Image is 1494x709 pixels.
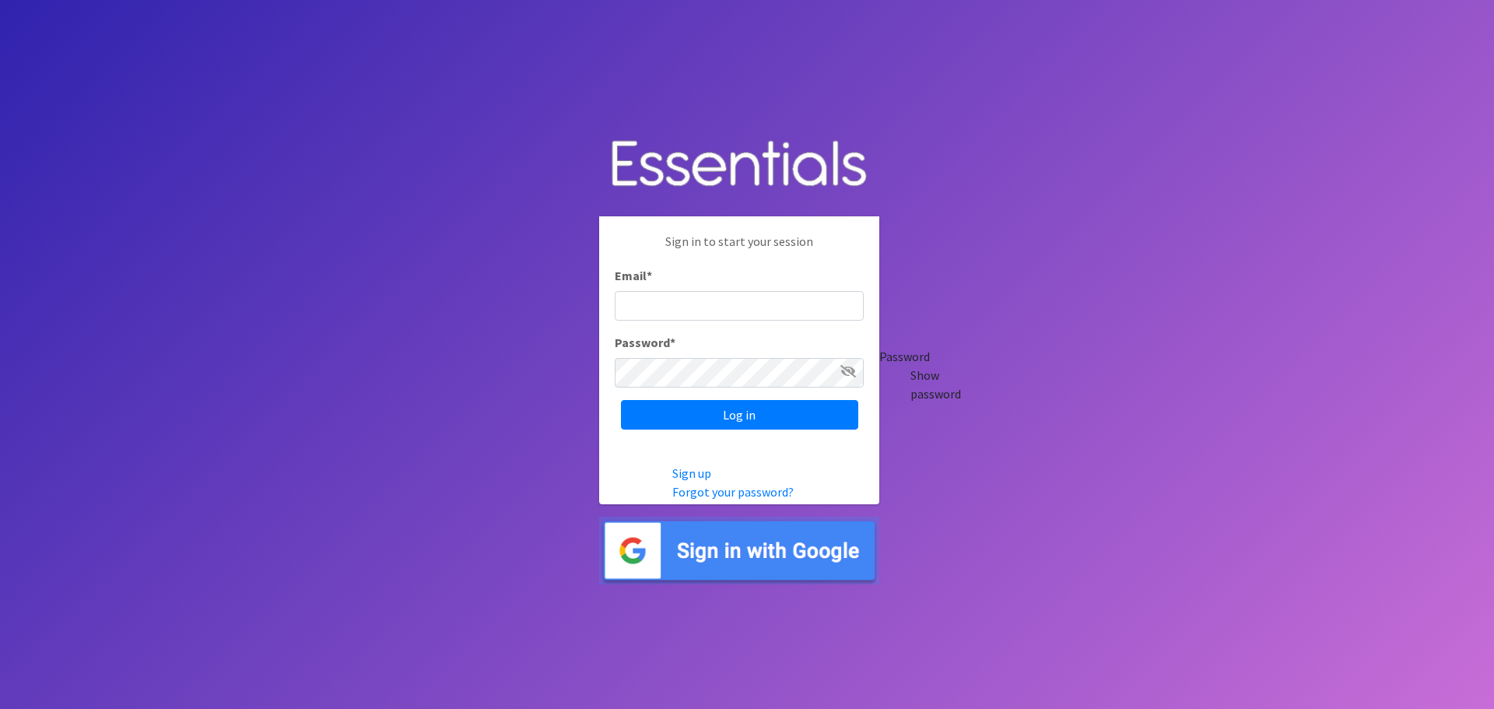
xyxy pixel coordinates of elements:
[672,465,711,481] a: Sign up
[615,266,652,285] label: Email
[670,335,675,350] abbr: required
[599,125,879,205] img: Human Essentials
[615,333,675,352] label: Password
[599,517,879,584] img: Sign in with Google
[647,268,652,283] abbr: required
[621,400,858,430] input: Log in
[672,484,794,500] a: Forgot your password?
[615,232,864,266] p: Sign in to start your session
